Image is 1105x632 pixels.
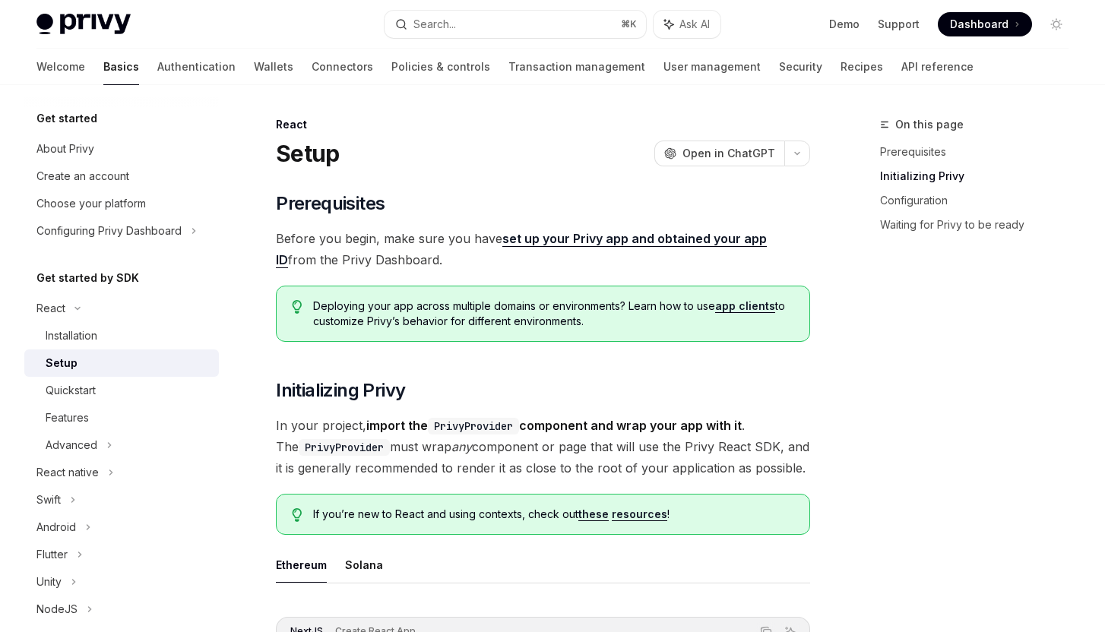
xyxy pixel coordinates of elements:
[366,418,742,433] strong: import the component and wrap your app with it
[36,463,99,482] div: React native
[663,49,761,85] a: User management
[880,213,1081,237] a: Waiting for Privy to be ready
[24,322,219,349] a: Installation
[950,17,1008,32] span: Dashboard
[612,507,667,521] a: resources
[715,299,775,313] a: app clients
[779,49,822,85] a: Security
[880,164,1081,188] a: Initializing Privy
[654,141,784,166] button: Open in ChatGPT
[46,436,97,454] div: Advanced
[276,378,405,403] span: Initializing Privy
[895,115,964,134] span: On this page
[413,15,456,33] div: Search...
[36,518,76,536] div: Android
[938,12,1032,36] a: Dashboard
[24,404,219,431] a: Features
[36,269,139,287] h5: Get started by SDK
[36,491,61,509] div: Swift
[36,14,131,35] img: light logo
[276,140,339,167] h1: Setup
[391,49,490,85] a: Policies & controls
[345,547,383,583] button: Solana
[276,547,327,583] button: Ethereum
[578,507,609,521] a: these
[36,167,129,185] div: Create an account
[36,545,68,564] div: Flutter
[36,222,182,240] div: Configuring Privy Dashboard
[36,140,94,158] div: About Privy
[36,49,85,85] a: Welcome
[829,17,860,32] a: Demo
[428,418,519,434] code: PrivyProvider
[46,354,78,372] div: Setup
[312,49,373,85] a: Connectors
[46,327,97,345] div: Installation
[292,508,302,522] svg: Tip
[46,409,89,427] div: Features
[313,507,794,522] span: If you’re new to React and using contexts, check out !
[36,573,62,591] div: Unity
[901,49,974,85] a: API reference
[36,600,78,618] div: NodeJS
[292,300,302,314] svg: Tip
[24,190,219,217] a: Choose your platform
[254,49,293,85] a: Wallets
[276,228,810,270] span: Before you begin, make sure you have from the Privy Dashboard.
[24,349,219,377] a: Setup
[24,163,219,190] a: Create an account
[878,17,920,32] a: Support
[654,11,720,38] button: Ask AI
[299,439,390,456] code: PrivyProvider
[841,49,883,85] a: Recipes
[103,49,139,85] a: Basics
[880,140,1081,164] a: Prerequisites
[157,49,236,85] a: Authentication
[36,109,97,128] h5: Get started
[1044,12,1069,36] button: Toggle dark mode
[385,11,646,38] button: Search...⌘K
[880,188,1081,213] a: Configuration
[313,299,794,329] span: Deploying your app across multiple domains or environments? Learn how to use to customize Privy’s...
[24,377,219,404] a: Quickstart
[682,146,775,161] span: Open in ChatGPT
[36,194,146,213] div: Choose your platform
[276,231,767,268] a: set up your Privy app and obtained your app ID
[621,18,637,30] span: ⌘ K
[451,439,472,454] em: any
[508,49,645,85] a: Transaction management
[36,299,65,318] div: React
[24,135,219,163] a: About Privy
[276,415,810,479] span: In your project, . The must wrap component or page that will use the Privy React SDK, and it is g...
[276,191,385,216] span: Prerequisites
[679,17,710,32] span: Ask AI
[276,117,810,132] div: React
[46,381,96,400] div: Quickstart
